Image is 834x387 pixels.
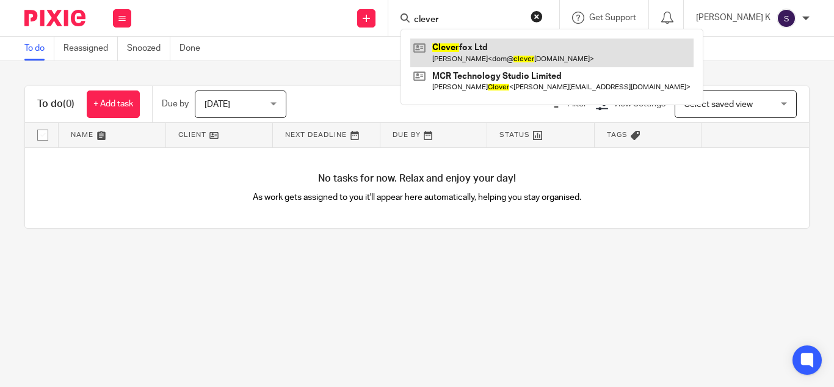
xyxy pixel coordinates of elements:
span: Tags [607,131,628,138]
span: Select saved view [684,100,753,109]
a: Done [179,37,209,61]
img: Pixie [24,10,85,26]
button: Clear [531,10,543,23]
span: [DATE] [205,100,230,109]
p: As work gets assigned to you it'll appear here automatically, helping you stay organised. [221,191,613,204]
input: Search [413,15,523,26]
img: svg%3E [777,9,796,28]
h1: To do [37,98,74,111]
p: Due by [162,98,189,110]
p: [PERSON_NAME] K [696,12,771,24]
a: To do [24,37,54,61]
a: Snoozed [127,37,170,61]
span: (0) [63,99,74,109]
a: + Add task [87,90,140,118]
a: Reassigned [63,37,118,61]
h4: No tasks for now. Relax and enjoy your day! [25,172,809,185]
span: Get Support [589,13,636,22]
